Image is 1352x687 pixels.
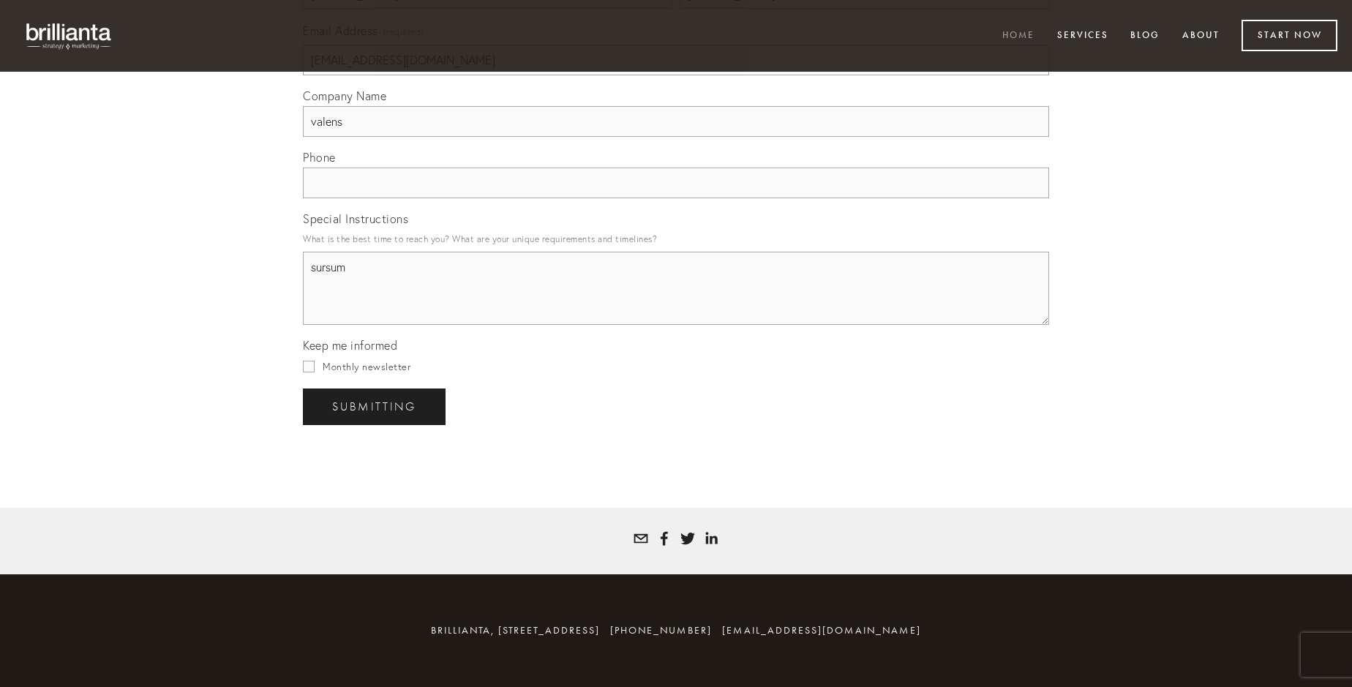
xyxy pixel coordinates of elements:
[634,531,648,546] a: tatyana@brillianta.com
[303,252,1049,325] textarea: sursum
[1121,24,1169,48] a: Blog
[332,400,416,413] span: Submitting
[303,150,336,165] span: Phone
[657,531,672,546] a: Tatyana Bolotnikov White
[303,338,397,353] span: Keep me informed
[722,624,921,637] a: [EMAIL_ADDRESS][DOMAIN_NAME]
[303,388,446,425] button: SubmittingSubmitting
[1173,24,1229,48] a: About
[15,15,124,57] img: brillianta - research, strategy, marketing
[303,211,408,226] span: Special Instructions
[303,89,386,103] span: Company Name
[610,624,712,637] span: [PHONE_NUMBER]
[1048,24,1118,48] a: Services
[680,531,695,546] a: Tatyana White
[431,624,600,637] span: brillianta, [STREET_ADDRESS]
[1242,20,1337,51] a: Start Now
[303,229,1049,249] p: What is the best time to reach you? What are your unique requirements and timelines?
[704,531,718,546] a: Tatyana White
[993,24,1044,48] a: Home
[303,361,315,372] input: Monthly newsletter
[323,361,410,372] span: Monthly newsletter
